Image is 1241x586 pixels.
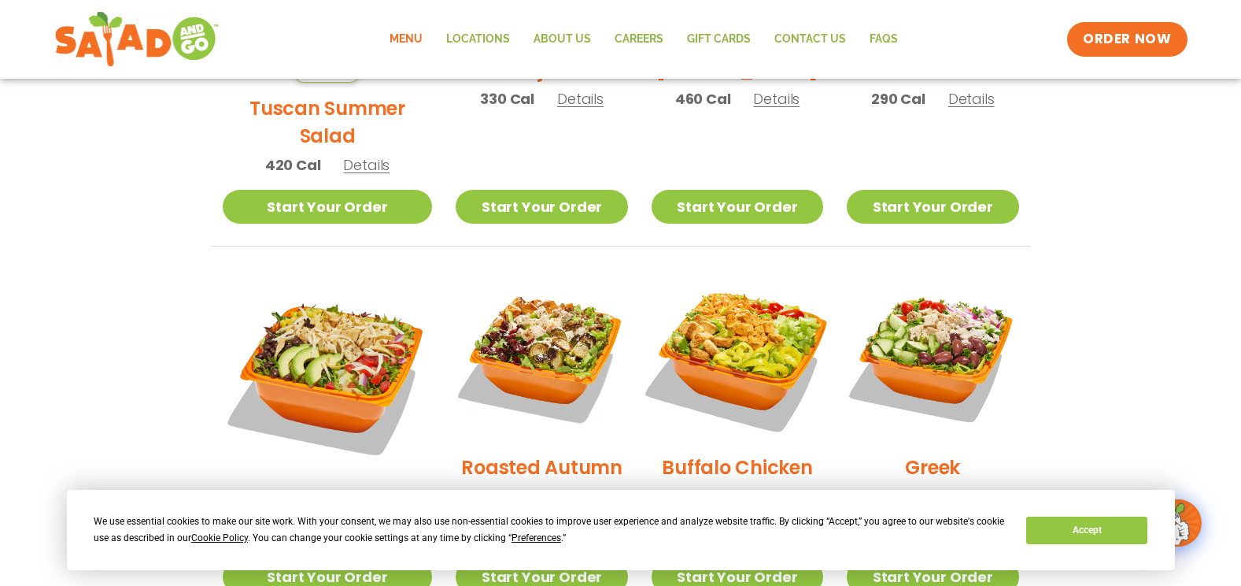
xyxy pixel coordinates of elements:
img: Product photo for BBQ Ranch Salad [223,270,433,480]
span: Preferences [512,532,561,543]
span: Details [343,155,390,175]
span: 330 Cal [480,88,534,109]
a: Locations [434,21,522,57]
a: Start Your Order [456,190,627,224]
h2: Greek [905,454,960,481]
a: Menu [378,21,434,57]
span: 470 Cal [479,486,535,507]
nav: Menu [378,21,910,57]
img: new-SAG-logo-768×292 [54,8,220,71]
span: Details [557,89,604,109]
span: 260 Cal [871,486,925,507]
span: ORDER NOW [1083,30,1171,49]
div: Cookie Consent Prompt [67,490,1175,570]
img: wpChatIcon [1156,501,1200,545]
button: Accept [1026,517,1147,544]
a: Start Your Order [223,190,433,224]
a: Start Your Order [847,190,1018,224]
h2: Buffalo Chicken [662,454,812,481]
a: About Us [522,21,603,57]
span: Details [948,487,995,506]
a: FAQs [858,21,910,57]
a: GIFT CARDS [675,21,763,57]
a: Start Your Order [652,190,823,224]
a: ORDER NOW [1067,22,1187,57]
a: Careers [603,21,675,57]
span: Details [753,89,800,109]
h2: Roasted Autumn [461,454,622,481]
img: Product photo for Greek Salad [847,270,1018,442]
span: Details [752,487,799,506]
span: 460 Cal [675,88,731,109]
img: Product photo for Roasted Autumn Salad [456,270,627,442]
div: We use essential cookies to make our site work. With your consent, we may also use non-essential ... [94,514,1007,547]
span: 320 Cal [676,486,730,507]
img: Product photo for Buffalo Chicken Salad [637,255,838,457]
span: Details [558,487,604,506]
span: 420 Cal [265,154,321,176]
h2: Tuscan Summer Salad [223,95,433,150]
span: Cookie Policy [191,532,248,543]
span: 290 Cal [871,88,925,109]
a: Contact Us [763,21,858,57]
span: Details [948,89,995,109]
